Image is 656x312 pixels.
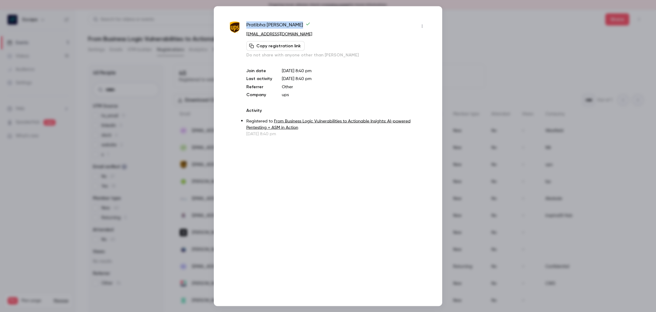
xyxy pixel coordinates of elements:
p: Company [246,92,272,98]
img: ups.com [229,21,240,34]
p: Registered to [246,118,427,131]
p: Do not share with anyone other than [PERSON_NAME] [246,52,427,58]
span: Pratibha [PERSON_NAME] [246,21,310,31]
p: [DATE] 8:40 pm [246,131,427,137]
a: From Business Logic Vulnerabilities to Actionable Insights: AI-powered Pentesting + ASM in Action [246,119,411,129]
p: Activity [246,107,427,113]
a: [EMAIL_ADDRESS][DOMAIN_NAME] [246,32,312,36]
p: Last activity [246,75,272,82]
p: ups [282,92,427,98]
p: Other [282,84,427,90]
p: Referrer [246,84,272,90]
span: [DATE] 8:40 pm [282,76,312,81]
p: [DATE] 8:40 pm [282,68,427,74]
button: Copy registration link [246,41,305,51]
p: Join date [246,68,272,74]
